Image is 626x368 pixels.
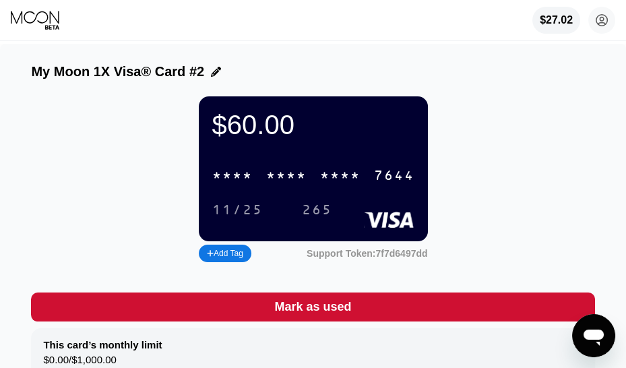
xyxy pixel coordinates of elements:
[532,7,580,34] div: $27.02
[307,248,427,259] div: Support Token:7f7d6497dd
[31,293,594,321] div: Mark as used
[212,110,414,140] div: $60.00
[212,203,263,218] div: 11/25
[374,168,414,184] div: 7644
[274,299,351,315] div: Mark as used
[302,203,332,218] div: 265
[31,64,204,80] div: My Moon 1X Visa® Card #2
[307,248,427,259] div: Support Token: 7f7d6497dd
[43,339,162,350] div: This card’s monthly limit
[199,245,251,262] div: Add Tag
[202,199,273,221] div: 11/25
[207,249,243,258] div: Add Tag
[540,14,573,26] div: $27.02
[572,314,615,357] iframe: Button to launch messaging window
[292,199,342,221] div: 265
